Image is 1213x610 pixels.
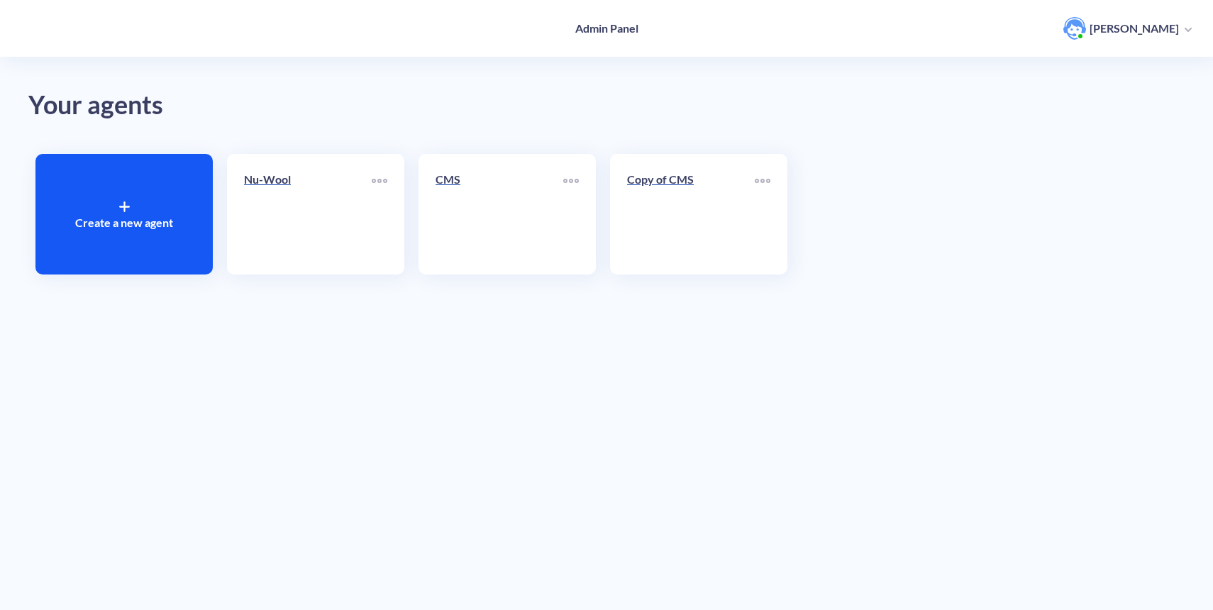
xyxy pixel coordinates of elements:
[1063,17,1086,40] img: user photo
[627,171,755,257] a: Copy of CMS
[75,214,173,231] p: Create a new agent
[244,171,372,188] p: Nu-Wool
[244,171,372,257] a: Nu-Wool
[1056,16,1199,41] button: user photo[PERSON_NAME]
[627,171,755,188] p: Copy of CMS
[436,171,563,188] p: CMS
[1090,21,1179,36] p: [PERSON_NAME]
[575,21,638,35] h4: Admin Panel
[28,85,1185,126] div: Your agents
[436,171,563,257] a: CMS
